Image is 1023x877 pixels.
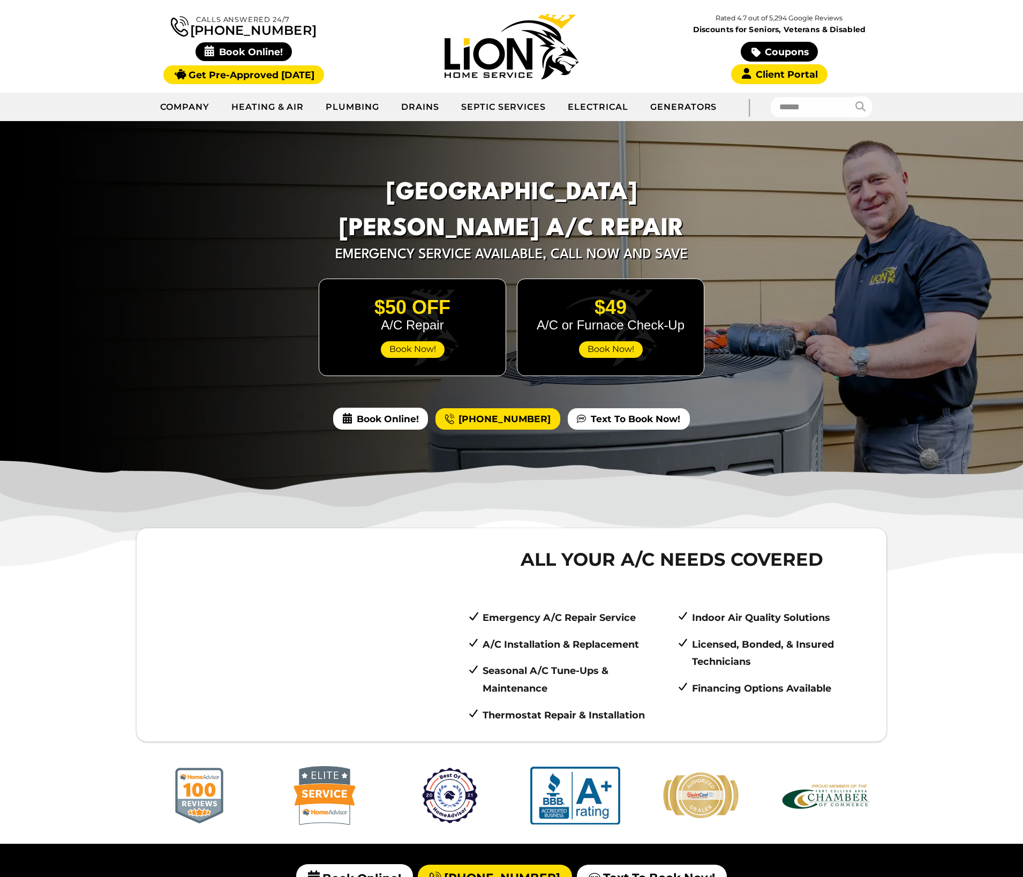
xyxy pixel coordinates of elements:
a: Drains [390,94,450,121]
p: Emergency A/C Repair Service [483,609,667,626]
div: slide 2 [279,766,370,829]
p: Rated 4.7 out of 5,294 Google Reviews [645,12,913,24]
div: slide 1 [154,766,245,829]
div: slide 4 [530,767,621,829]
a: Septic Services [450,94,557,121]
a: [PHONE_NUMBER] [435,408,560,430]
p: Thermostat Repair & Installation [483,707,667,724]
a: Text To Book Now! [568,408,689,430]
span: Book Now! [579,341,643,358]
span: Discounts for Seniors, Veterans & Disabled [648,26,911,33]
img: BBB A+ Rated [530,767,620,825]
iframe: Our History | Lion Home Service [147,538,439,727]
a: Company [149,94,221,121]
span: Book Now! [381,341,445,358]
div: slide 3 [404,766,495,829]
span: Book Online! [195,42,292,61]
p: A/C Installation & Replacement [483,636,667,653]
a: Coupons [741,42,818,62]
a: Client Portal [731,64,828,84]
span: All Your A/C Needs Covered [468,546,876,573]
img: Best of HomeAdvisor 2021 [408,766,492,825]
span: Book Online! [333,408,427,429]
div: | [727,93,770,121]
span: Emergency Service Available, Call Now and Save [317,247,706,263]
img: Fort Collins Chamber of Commerce member [781,780,871,811]
ul: carousel [137,758,886,838]
h1: [GEOGRAPHIC_DATA][PERSON_NAME] A/C Repair [317,175,706,263]
a: Heating & Air [221,94,315,121]
a: Generators [640,94,728,121]
a: Plumbing [315,94,390,121]
a: [PHONE_NUMBER] [171,14,317,37]
p: Seasonal A/C Tune-Ups & Maintenance [483,662,667,697]
p: Indoor Air Quality Solutions [692,609,876,626]
a: Electrical [557,94,640,121]
a: Get Pre-Approved [DATE] [163,65,324,84]
img: Lion Home Service [445,14,578,79]
p: Licensed, Bonded, & Insured Technicians [692,636,876,671]
div: slide 6 [780,780,871,815]
p: Financing Options Available [692,680,876,697]
div: slide 5 [655,770,746,826]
